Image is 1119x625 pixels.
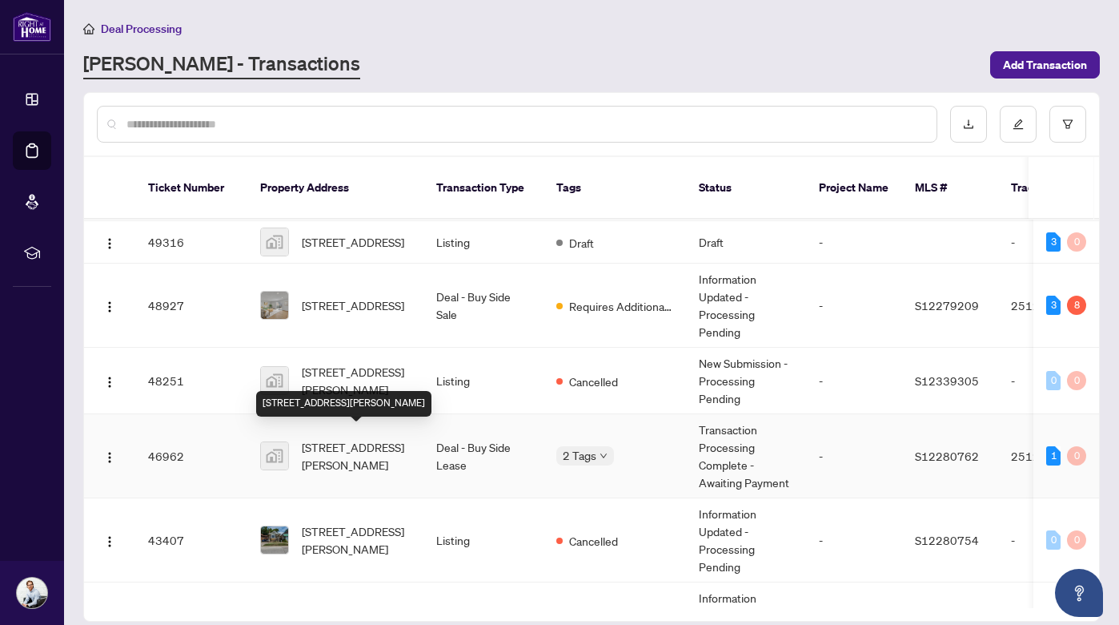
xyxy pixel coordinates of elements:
td: 48251 [135,348,247,414]
button: Logo [97,292,122,318]
td: Draft [686,221,806,264]
span: 2 Tags [563,446,596,465]
th: Project Name [806,157,902,220]
span: filter [1062,119,1073,130]
div: 0 [1067,530,1086,550]
span: download [963,119,974,130]
span: [STREET_ADDRESS][PERSON_NAME] [302,522,411,558]
button: Open asap [1055,569,1103,617]
button: edit [1000,106,1037,143]
img: thumbnail-img [261,526,288,554]
img: Logo [103,451,116,464]
td: Listing [423,498,543,583]
span: Draft [569,234,594,252]
span: Requires Additional Docs [569,297,673,315]
div: 0 [1067,371,1086,390]
th: Transaction Type [423,157,543,220]
th: Ticket Number [135,157,247,220]
div: 0 [1067,232,1086,252]
img: Logo [103,376,116,389]
td: Information Updated - Processing Pending [686,264,806,348]
span: [STREET_ADDRESS] [302,233,404,251]
button: Logo [97,527,122,553]
span: S12279209 [915,298,979,312]
a: [PERSON_NAME] - Transactions [83,50,360,79]
div: 8 [1067,296,1086,315]
th: Property Address [247,157,423,220]
th: Tags [543,157,686,220]
div: 0 [1067,446,1086,466]
div: 3 [1046,232,1061,252]
button: download [950,106,987,143]
span: Add Transaction [1003,52,1087,78]
span: Deal Processing [101,22,182,36]
td: Listing [423,221,543,264]
td: - [998,348,1110,414]
td: Deal - Buy Side Sale [423,264,543,348]
td: - [998,498,1110,583]
img: Logo [103,300,116,313]
th: Trade Number [998,157,1110,220]
td: 46962 [135,414,247,498]
button: Add Transaction [990,51,1100,79]
span: home [83,23,94,34]
td: - [806,498,902,583]
div: [STREET_ADDRESS][PERSON_NAME] [256,391,431,417]
span: Cancelled [569,532,618,550]
span: edit [1013,119,1024,130]
button: Logo [97,443,122,469]
td: - [806,221,902,264]
div: 1 [1046,446,1061,466]
td: - [806,264,902,348]
td: Deal - Buy Side Lease [423,414,543,498]
img: thumbnail-img [261,228,288,256]
span: S12280762 [915,449,979,463]
td: 2512257 [998,414,1110,498]
img: Logo [103,535,116,548]
td: 48927 [135,264,247,348]
td: 2512977 [998,264,1110,348]
span: Cancelled [569,373,618,390]
span: [STREET_ADDRESS][PERSON_NAME] [302,438,411,474]
button: Logo [97,229,122,255]
span: down [600,452,608,460]
td: Information Updated - Processing Pending [686,498,806,583]
div: 3 [1046,296,1061,315]
img: Profile Icon [17,578,47,608]
img: logo [13,12,51,42]
td: 43407 [135,498,247,583]
img: thumbnail-img [261,442,288,470]
button: filter [1049,106,1086,143]
th: MLS # [902,157,998,220]
td: - [998,221,1110,264]
button: Logo [97,368,122,393]
td: New Submission - Processing Pending [686,348,806,414]
div: 0 [1046,371,1061,390]
span: [STREET_ADDRESS][PERSON_NAME] [302,363,411,398]
td: 49316 [135,221,247,264]
img: thumbnail-img [261,292,288,319]
td: - [806,348,902,414]
div: 0 [1046,530,1061,550]
td: Listing [423,348,543,414]
img: thumbnail-img [261,367,288,394]
img: Logo [103,237,116,250]
th: Status [686,157,806,220]
td: - [806,414,902,498]
span: S12280754 [915,533,979,547]
span: [STREET_ADDRESS] [302,296,404,314]
td: Transaction Processing Complete - Awaiting Payment [686,414,806,498]
span: S12339305 [915,373,979,388]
